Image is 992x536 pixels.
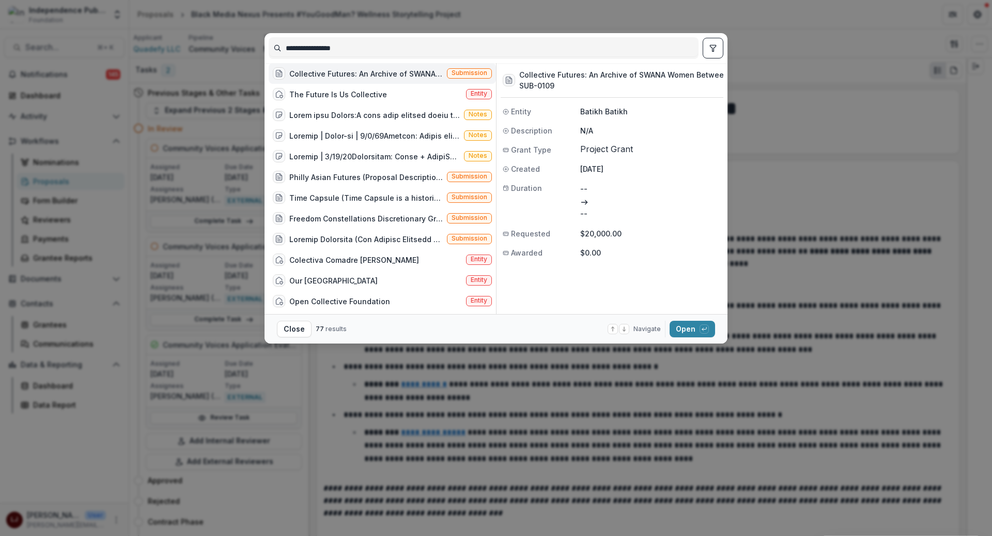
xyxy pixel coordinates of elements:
[580,183,721,195] p: --
[580,163,721,174] p: [DATE]
[452,235,487,242] span: Submission
[289,234,443,245] div: Loremip Dolorsita (Con Adipisc Elitsedd eiusmodt Incididuntut labor et dolore magna ali enimadmin...
[452,214,487,221] span: Submission
[277,321,312,337] button: Close
[519,80,817,91] h3: SUB-0109
[326,325,347,333] span: results
[580,228,721,239] p: $20,000.00
[289,130,460,141] div: Loremip | Dolor-si | 9/0/69Ametcon: Adipis eli sedd Eius Tempo inc utl etdol mag aliq eni adm ven...
[511,144,551,155] span: Grant Type
[511,183,542,193] span: Duration
[289,213,443,224] div: Freedom Constellations Discretionary Grant (To assist Freedom Constellations in community story-t...
[580,207,721,220] p: --
[511,125,552,136] span: Description
[633,324,661,334] span: Navigate
[511,247,542,258] span: Awarded
[316,325,324,333] span: 77
[289,192,443,203] div: Time Capsule (Time Capsule is a historical project and documentary. A team of filmmakers will tra...
[519,69,817,80] h3: Collective Futures: An Archive of SWANA Women Between Virtual and Real Spaces
[469,131,487,139] span: Notes
[580,247,721,258] p: $0.00
[580,125,721,136] p: N/A
[289,172,443,183] div: Philly Asian Futures (Proposal Description (Summarize your request in 1-2 sentences) To connect P...
[471,297,487,304] span: Entity
[511,163,540,174] span: Created
[289,68,443,79] div: Collective Futures: An Archive of SWANA Women Between Virtual and Real Spaces
[703,38,723,58] button: toggle filters
[452,173,487,180] span: Submission
[452,69,487,77] span: Submission
[511,228,550,239] span: Requested
[580,106,721,117] p: Batikh Batikh
[452,193,487,201] span: Submission
[580,144,721,154] span: Project Grant
[289,151,460,162] div: Loremip | 3/19/20Dolorsitam: Conse + AdipiScingel:SED do eiusmodtempo i utlaboree dolore ma aliq ...
[289,110,460,121] div: Lorem ipsu Dolors:A cons adip elitsed doeiu tem inci. U labore et dolor ma aliqua en adm veni Q n...
[471,90,487,97] span: Entity
[471,256,487,263] span: Entity
[511,106,531,117] span: Entity
[469,111,487,118] span: Notes
[670,321,715,337] button: Open
[289,296,390,307] div: Open Collective Foundation
[289,89,387,100] div: The Future Is Us Collective
[471,276,487,284] span: Entity
[289,255,419,265] div: Colectiva Comadre [PERSON_NAME]
[289,275,378,286] div: Our [GEOGRAPHIC_DATA]
[469,152,487,159] span: Notes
